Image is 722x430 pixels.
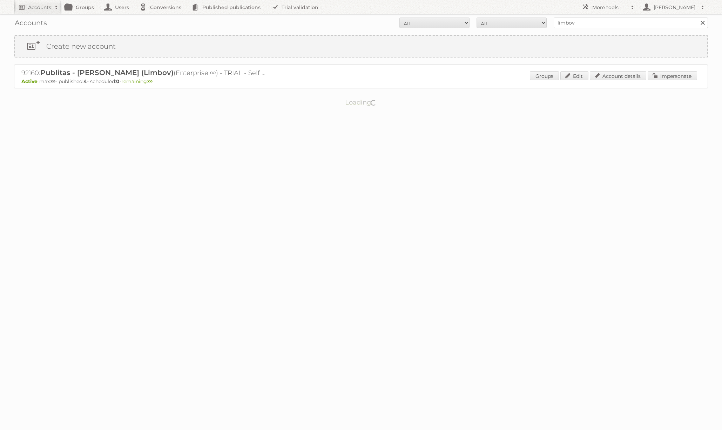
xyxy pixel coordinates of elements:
[51,78,55,85] strong: ∞
[21,78,39,85] span: Active
[21,68,267,78] h2: 92160: (Enterprise ∞) - TRIAL - Self Service
[40,68,174,77] span: Publitas - [PERSON_NAME] (Limbov)
[121,78,153,85] span: remaining:
[592,4,627,11] h2: More tools
[15,36,707,57] a: Create new account
[21,78,701,85] p: max: - published: - scheduled: -
[148,78,153,85] strong: ∞
[83,78,87,85] strong: 4
[560,71,588,80] a: Edit
[530,71,559,80] a: Groups
[648,71,697,80] a: Impersonate
[116,78,120,85] strong: 0
[323,95,399,109] p: Loading
[590,71,646,80] a: Account details
[28,4,51,11] h2: Accounts
[652,4,697,11] h2: [PERSON_NAME]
